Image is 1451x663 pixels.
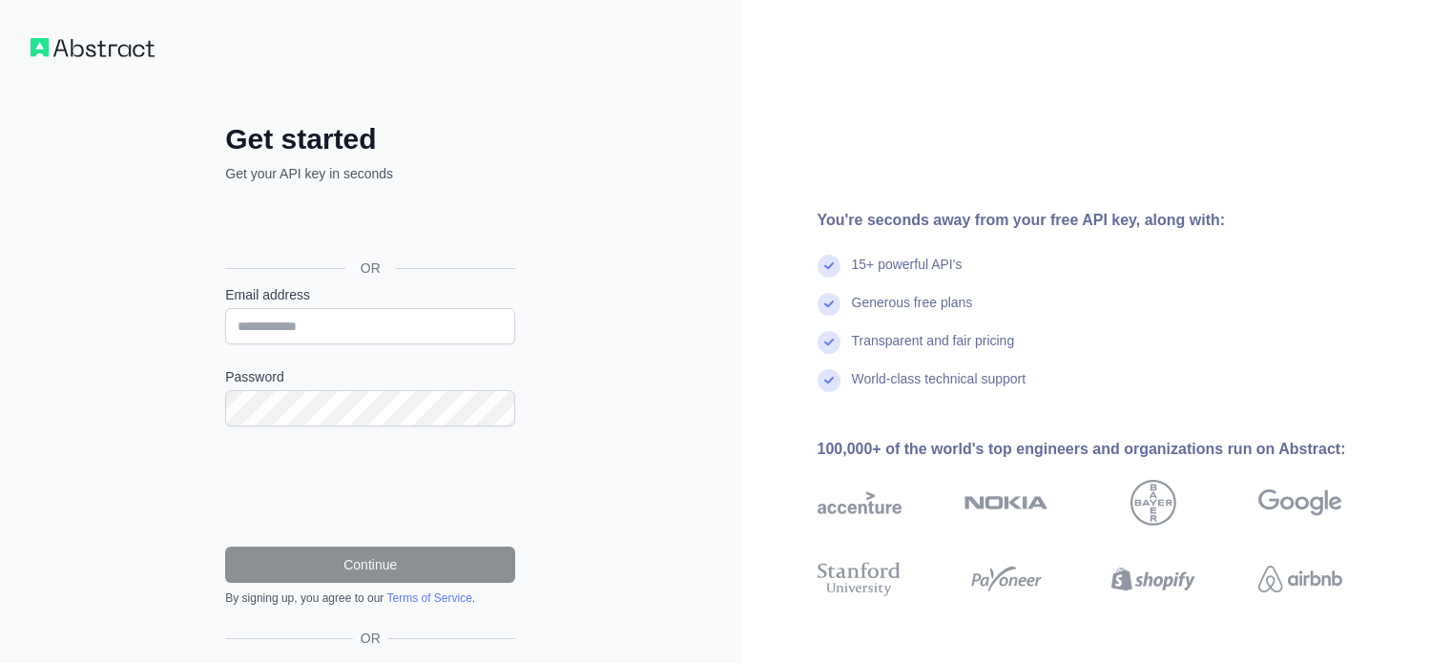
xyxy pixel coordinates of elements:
img: nokia [964,480,1048,526]
span: OR [353,629,388,648]
img: accenture [818,480,902,526]
img: bayer [1130,480,1176,526]
p: Get your API key in seconds [225,164,515,183]
label: Email address [225,285,515,304]
img: stanford university [818,558,902,600]
img: check mark [818,293,840,316]
iframe: reCAPTCHA [225,449,515,524]
img: google [1258,480,1342,526]
img: check mark [818,255,840,278]
div: By signing up, you agree to our . [225,590,515,606]
div: World-class technical support [852,369,1026,407]
img: check mark [818,331,840,354]
label: Password [225,367,515,386]
a: Terms of Service [386,591,471,605]
img: Workflow [31,38,155,57]
img: check mark [818,369,840,392]
div: Generous free plans [852,293,973,331]
div: You're seconds away from your free API key, along with: [818,209,1403,232]
h2: Get started [225,122,515,156]
img: shopify [1111,558,1195,600]
button: Continue [225,547,515,583]
div: 100,000+ of the world's top engineers and organizations run on Abstract: [818,438,1403,461]
div: 15+ powerful API's [852,255,963,293]
span: OR [345,259,396,278]
div: Transparent and fair pricing [852,331,1015,369]
iframe: Sign in with Google Button [216,204,521,246]
img: airbnb [1258,558,1342,600]
img: payoneer [964,558,1048,600]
